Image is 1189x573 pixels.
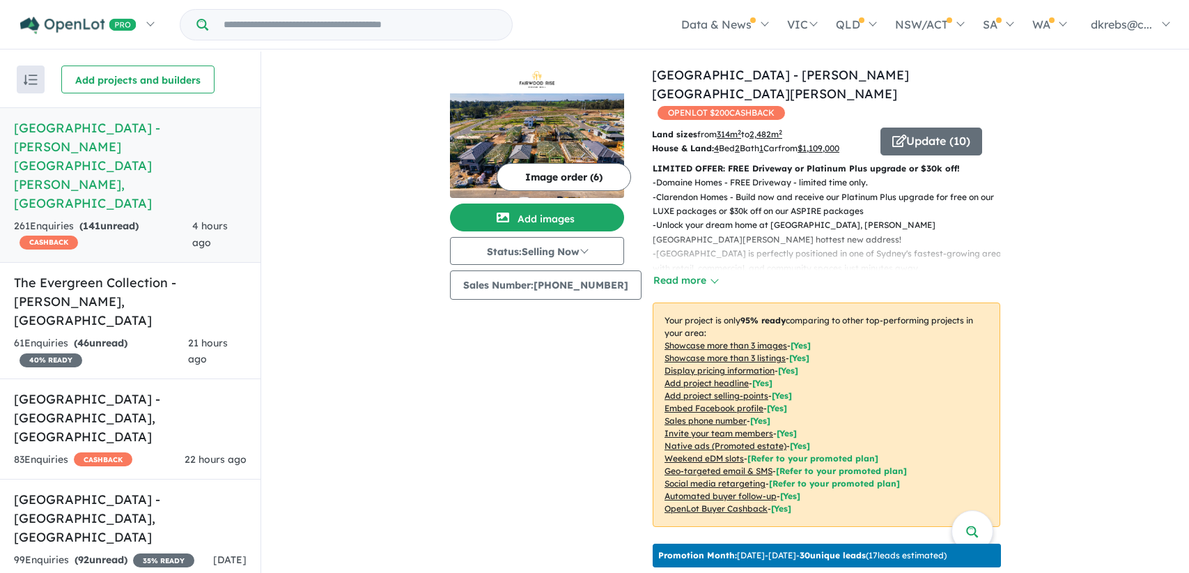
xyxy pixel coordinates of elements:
u: Sales phone number [665,415,747,426]
div: 261 Enquir ies [14,218,192,252]
span: [ Yes ] [777,428,797,438]
h5: [GEOGRAPHIC_DATA] - [PERSON_NAME][GEOGRAPHIC_DATA][PERSON_NAME] , [GEOGRAPHIC_DATA] [14,119,247,213]
span: [Refer to your promoted plan] [776,466,907,476]
span: [ Yes ] [778,365,798,376]
u: Add project selling-points [665,390,768,401]
span: CASHBACK [74,452,132,466]
button: Add projects and builders [61,66,215,93]
b: House & Land: [652,143,714,153]
h5: [GEOGRAPHIC_DATA] - [GEOGRAPHIC_DATA] , [GEOGRAPHIC_DATA] [14,490,247,547]
p: - [GEOGRAPHIC_DATA] is perfectly positioned in one of Sydney's fastest-growing areas, with retail... [653,247,1011,275]
span: [Refer to your promoted plan] [769,478,900,489]
span: [ Yes ] [767,403,787,413]
sup: 2 [738,128,741,136]
p: Your project is only comparing to other top-performing projects in your area: - - - - - - - - - -... [653,303,1000,527]
span: [ Yes ] [772,390,792,401]
a: [GEOGRAPHIC_DATA] - [PERSON_NAME][GEOGRAPHIC_DATA][PERSON_NAME] [652,67,909,102]
p: - Domaine Homes - FREE Driveway - limited time only. [653,176,1011,190]
b: 95 % ready [740,315,786,326]
button: Add images [450,204,624,231]
img: Openlot PRO Logo White [20,17,137,34]
input: Try estate name, suburb, builder or developer [211,10,509,40]
p: LIMITED OFFER: FREE Driveway or Platinum Plus upgrade or $30k off! [653,162,1000,176]
u: Showcase more than 3 images [665,340,787,351]
span: [Yes] [780,491,800,501]
span: 35 % READY [133,553,194,567]
img: Fairwood Rise Estate - Rouse Hill Logo [456,71,619,88]
u: 4 [714,143,719,153]
button: Status:Selling Now [450,237,624,265]
b: Land sizes [652,129,697,139]
span: 40 % READY [20,353,82,367]
a: Fairwood Rise Estate - Rouse Hill LogoFairwood Rise Estate - Rouse Hill [450,66,624,198]
p: from [652,128,870,142]
strong: ( unread) [75,553,127,566]
button: Sales Number:[PHONE_NUMBER] [450,270,642,300]
img: Fairwood Rise Estate - Rouse Hill [450,93,624,198]
span: 22 hours ago [185,453,247,466]
span: dkrebs@c... [1091,17,1152,31]
u: Add project headline [665,378,749,388]
span: [DATE] [213,553,247,566]
button: Read more [653,273,718,289]
span: [ Yes ] [750,415,770,426]
u: Invite your team members [665,428,773,438]
span: [Yes] [771,503,791,514]
h5: [GEOGRAPHIC_DATA] - [GEOGRAPHIC_DATA] , [GEOGRAPHIC_DATA] [14,390,247,446]
span: 21 hours ago [188,337,228,366]
span: 4 hours ago [192,220,228,249]
img: sort.svg [24,75,38,85]
u: Display pricing information [665,365,775,376]
span: [Refer to your promoted plan] [747,453,878,464]
strong: ( unread) [79,220,139,232]
h5: The Evergreen Collection - [PERSON_NAME] , [GEOGRAPHIC_DATA] [14,273,247,330]
p: - Unlock your dream home at [GEOGRAPHIC_DATA], [PERSON_NAME][GEOGRAPHIC_DATA][PERSON_NAME] hottes... [653,218,1011,247]
u: Embed Facebook profile [665,403,763,413]
span: 92 [78,553,89,566]
span: [ Yes ] [791,340,811,351]
sup: 2 [779,128,782,136]
strong: ( unread) [74,337,127,349]
u: 314 m [717,129,741,139]
button: Image order (6) [497,163,631,191]
span: [ Yes ] [789,353,809,363]
u: 2 [735,143,740,153]
span: 141 [83,220,100,232]
u: Showcase more than 3 listings [665,353,786,363]
span: OPENLOT $ 200 CASHBACK [658,106,785,120]
p: [DATE] - [DATE] - ( 17 leads estimated) [658,549,947,562]
u: 2,482 m [749,129,782,139]
p: Bed Bath Car from [652,142,870,155]
span: [Yes] [790,441,810,451]
div: 99 Enquir ies [14,552,194,569]
u: $ 1,109,000 [798,143,839,153]
p: - Clarendon Homes - Build now and receive our Platinum Plus upgrade for free on our LUXE packages... [653,190,1011,219]
u: Social media retargeting [665,478,766,489]
b: Promotion Month: [658,550,737,560]
u: Automated buyer follow-up [665,491,777,501]
b: 30 unique leads [800,550,866,560]
div: 61 Enquir ies [14,335,188,369]
u: OpenLot Buyer Cashback [665,503,768,514]
span: CASHBACK [20,236,78,250]
span: to [741,129,782,139]
button: Update (10) [880,128,982,155]
span: [ Yes ] [752,378,772,388]
div: 83 Enquir ies [14,452,132,468]
span: 46 [77,337,89,349]
u: 1 [759,143,763,153]
u: Native ads (Promoted estate) [665,441,786,451]
u: Weekend eDM slots [665,453,744,464]
u: Geo-targeted email & SMS [665,466,772,476]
